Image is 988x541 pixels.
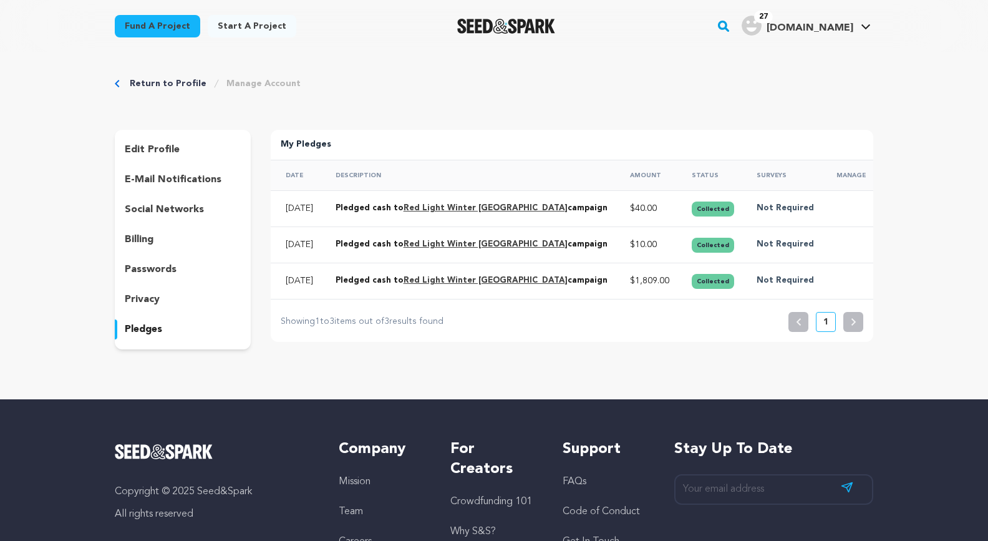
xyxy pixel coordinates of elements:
button: edit profile [115,140,251,160]
p: pledges [125,322,162,337]
a: Hrproductions.Studio's Profile [739,13,873,36]
a: Red Light Winter [GEOGRAPHIC_DATA] [404,276,568,285]
button: e-mail notifications [115,170,251,190]
p: 1 [823,316,828,328]
button: billing [115,230,251,250]
p: Copyright © 2025 Seed&Spark [115,484,314,499]
a: FAQs [563,477,586,487]
th: Description [321,160,615,190]
th: Amount [615,160,677,190]
a: Crowdfunding 101 [450,497,532,507]
div: Pledged cash to campaign [336,237,608,253]
p: $10.00 [630,238,669,251]
button: Collected [692,238,734,253]
p: e-mail notifications [125,172,221,187]
button: social networks [115,200,251,220]
p: edit profile [125,142,180,157]
p: Not Required [757,201,814,217]
input: Your email address [674,474,873,505]
a: Red Light Winter [GEOGRAPHIC_DATA] [404,240,568,248]
img: Seed&Spark Logo Dark Mode [457,19,555,34]
img: user.png [742,16,762,36]
th: Manage [821,160,873,190]
a: Mission [339,477,370,487]
p: My Pledges [281,137,863,152]
button: Collected [692,202,734,217]
p: $1,809.00 [630,275,669,287]
span: Hrproductions.Studio's Profile [739,13,873,39]
p: [DATE] [286,202,313,215]
button: 1 [816,312,836,332]
button: Collected [692,274,734,289]
th: Date [271,160,321,190]
p: privacy [125,292,160,307]
th: Status [677,160,742,190]
button: pledges [115,319,251,339]
button: passwords [115,260,251,280]
p: passwords [125,262,177,277]
div: Pledged cash to campaign [336,273,608,289]
a: Return to Profile [130,77,206,90]
img: Seed&Spark Logo [115,444,213,459]
span: 1 [315,317,320,326]
a: Manage Account [226,77,301,90]
span: 3 [384,317,389,326]
p: billing [125,232,153,247]
div: Hrproductions.Studio's Profile [742,16,853,36]
h5: Support [563,439,649,459]
a: Team [339,507,363,517]
h5: Stay up to date [674,439,873,459]
p: [DATE] [286,275,313,287]
p: Not Required [757,237,814,253]
span: 27 [754,11,773,23]
span: 3 [329,317,334,326]
button: privacy [115,290,251,309]
p: social networks [125,202,204,217]
div: Pledged cash to campaign [336,201,608,217]
a: Start a project [208,15,296,37]
p: $40.00 [630,202,669,215]
div: Breadcrumb [115,77,873,90]
p: Not Required [757,273,814,289]
a: Seed&Spark Homepage [457,19,555,34]
a: Why S&S? [450,527,496,537]
a: Fund a project [115,15,200,37]
th: Surveys [742,160,821,190]
h5: For Creators [450,439,537,479]
p: Showing to items out of results found [281,314,443,329]
h5: Company [339,439,425,459]
a: Code of Conduct [563,507,640,517]
p: All rights reserved [115,507,314,522]
p: [DATE] [286,238,313,251]
a: Red Light Winter [GEOGRAPHIC_DATA] [404,204,568,212]
span: [DOMAIN_NAME] [767,23,853,33]
a: Seed&Spark Homepage [115,444,314,459]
